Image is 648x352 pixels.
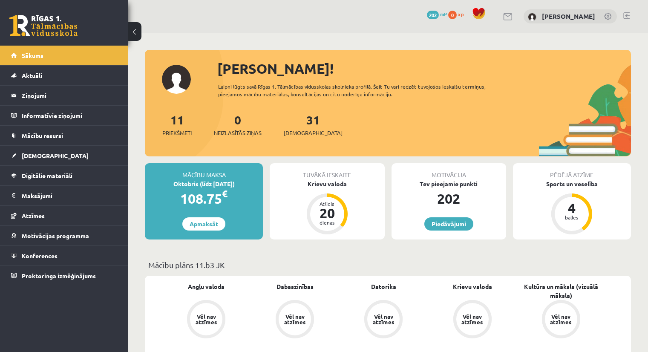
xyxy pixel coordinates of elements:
a: Piedāvājumi [424,217,473,231]
span: Mācību resursi [22,132,63,139]
span: Proktoringa izmēģinājums [22,272,96,280]
a: Aktuāli [11,66,117,85]
p: Mācību plāns 11.b3 JK [148,259,628,271]
div: Vēl nav atzīmes [549,314,573,325]
div: Laipni lūgts savā Rīgas 1. Tālmācības vidusskolas skolnieka profilā. Šeit Tu vari redzēt tuvojošo... [218,83,510,98]
span: Atzīmes [22,212,45,219]
span: € [222,188,228,200]
span: Aktuāli [22,72,42,79]
a: Digitālie materiāli [11,166,117,185]
legend: Maksājumi [22,186,117,205]
img: Laura Ungure [528,13,536,21]
div: Motivācija [392,163,506,179]
a: 0Neizlasītās ziņas [214,112,262,137]
a: Apmaksāt [182,217,225,231]
a: [PERSON_NAME] [542,12,595,20]
legend: Informatīvie ziņojumi [22,106,117,125]
div: 108.75 [145,188,263,209]
span: 202 [427,11,439,19]
a: Vēl nav atzīmes [162,300,251,340]
div: Oktobris (līdz [DATE]) [145,179,263,188]
a: Vēl nav atzīmes [251,300,339,340]
a: Mācību resursi [11,126,117,145]
span: Motivācijas programma [22,232,89,239]
a: Ziņojumi [11,86,117,105]
a: 31[DEMOGRAPHIC_DATA] [284,112,343,137]
div: Mācību maksa [145,163,263,179]
a: Informatīvie ziņojumi [11,106,117,125]
div: 4 [559,201,585,215]
a: Proktoringa izmēģinājums [11,266,117,286]
div: Tuvākā ieskaite [270,163,384,179]
span: [DEMOGRAPHIC_DATA] [284,129,343,137]
span: [DEMOGRAPHIC_DATA] [22,152,89,159]
a: Vēl nav atzīmes [428,300,517,340]
a: Rīgas 1. Tālmācības vidusskola [9,15,78,36]
a: Angļu valoda [188,282,225,291]
legend: Ziņojumi [22,86,117,105]
div: balles [559,215,585,220]
div: Vēl nav atzīmes [372,314,395,325]
a: Konferences [11,246,117,265]
a: Vēl nav atzīmes [517,300,605,340]
div: [PERSON_NAME]! [217,58,631,79]
a: 202 mP [427,11,447,17]
div: Vēl nav atzīmes [283,314,307,325]
a: Sports un veselība 4 balles [513,179,631,236]
a: Atzīmes [11,206,117,225]
a: Sākums [11,46,117,65]
div: Vēl nav atzīmes [461,314,484,325]
span: 0 [448,11,457,19]
span: xp [458,11,464,17]
div: 20 [314,206,340,220]
div: Krievu valoda [270,179,384,188]
span: Konferences [22,252,58,260]
a: 11Priekšmeti [162,112,192,137]
a: Vēl nav atzīmes [339,300,428,340]
div: Atlicis [314,201,340,206]
span: Neizlasītās ziņas [214,129,262,137]
div: Pēdējā atzīme [513,163,631,179]
div: Tev pieejamie punkti [392,179,506,188]
div: dienas [314,220,340,225]
span: Sākums [22,52,43,59]
a: Krievu valoda Atlicis 20 dienas [270,179,384,236]
span: Priekšmeti [162,129,192,137]
a: [DEMOGRAPHIC_DATA] [11,146,117,165]
span: Digitālie materiāli [22,172,72,179]
a: Datorika [371,282,396,291]
a: Motivācijas programma [11,226,117,245]
a: Kultūra un māksla (vizuālā māksla) [517,282,605,300]
a: Maksājumi [11,186,117,205]
a: Krievu valoda [453,282,492,291]
div: Sports un veselība [513,179,631,188]
div: Vēl nav atzīmes [194,314,218,325]
a: Dabaszinības [276,282,314,291]
a: 0 xp [448,11,468,17]
div: 202 [392,188,506,209]
span: mP [440,11,447,17]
